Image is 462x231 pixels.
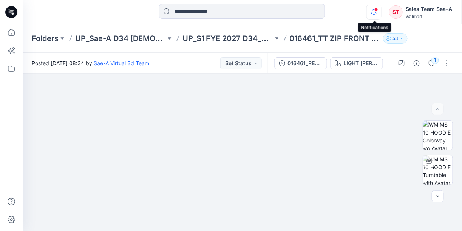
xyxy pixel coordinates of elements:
[411,57,423,69] button: Details
[423,155,453,185] img: WM MS 10 HOODIE Turntable with Avatar
[274,57,327,69] button: 016461_REV1_FULL COLORWAYS
[392,34,398,43] p: 53
[423,121,453,150] img: WM MS 10 HOODIE Colorway wo Avatar
[32,33,59,44] a: Folders
[330,57,383,69] button: LIGHT [PERSON_NAME]
[343,59,378,67] div: LIGHT GREY HEATHER
[389,5,403,19] div: ST
[287,59,322,67] div: 016461_REV1_FULL COLORWAYS
[426,57,438,69] button: 1
[32,59,149,67] span: Posted [DATE] 08:34 by
[383,33,408,44] button: 53
[69,49,416,231] img: eyJhbGciOiJIUzI1NiIsImtpZCI6IjAiLCJzbHQiOiJzZXMiLCJ0eXAiOiJKV1QifQ.eyJkYXRhIjp7InR5cGUiOiJzdG9yYW...
[406,5,453,14] div: Sales Team Sea-A
[431,57,439,64] div: 1
[290,33,380,44] p: 016461_TT ZIP FRONT HOODIE
[182,33,273,44] a: UP_S1 FYE 2027 D34_Missy Tops_Sae-A
[94,60,149,66] a: Sae-A Virtual 3d Team
[406,14,453,19] div: Walmart
[75,33,166,44] a: UP_Sae-A D34 [DEMOGRAPHIC_DATA] Knit Tops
